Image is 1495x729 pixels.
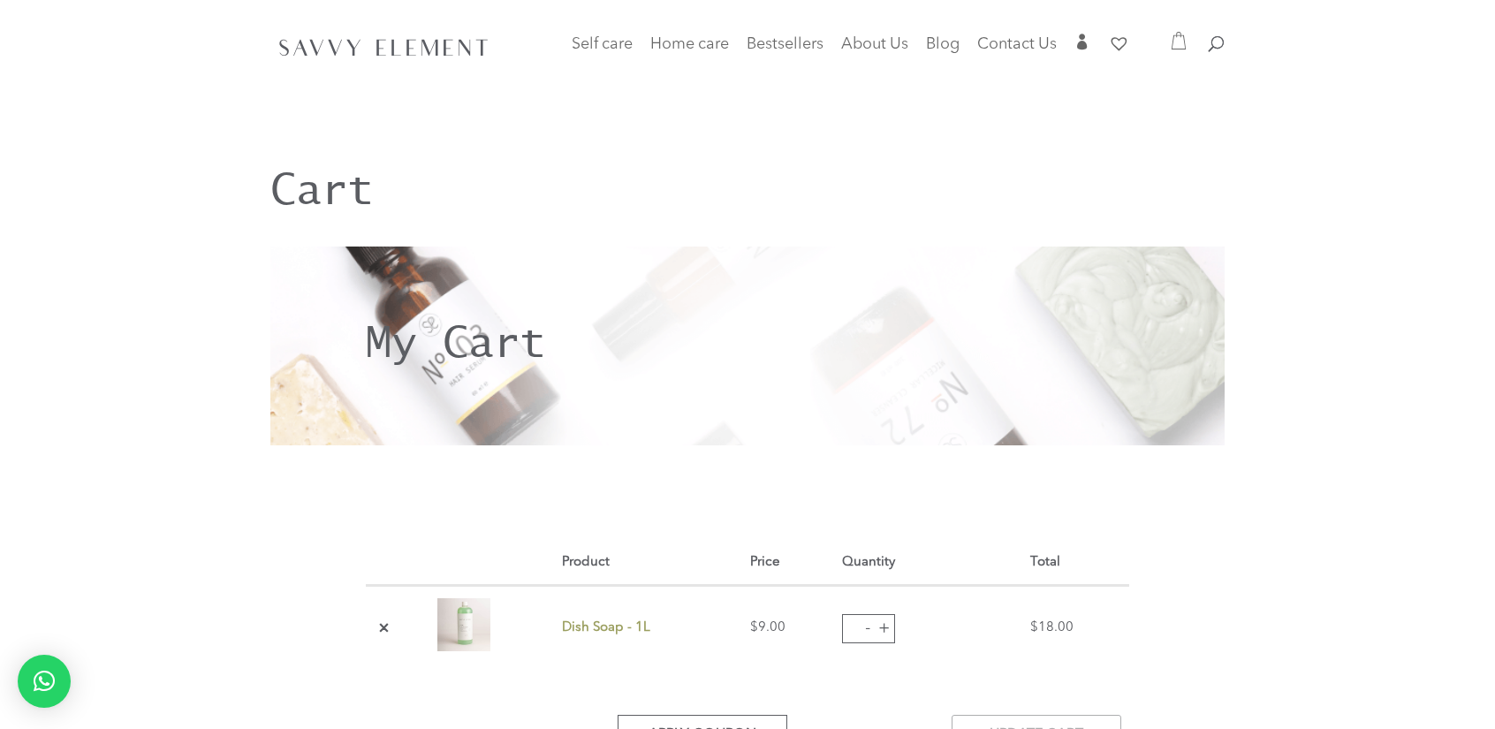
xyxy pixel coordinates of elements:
span:  [1074,34,1090,49]
a: Blog [926,38,960,63]
th: Quantity [834,542,1022,586]
span: Self care [572,36,633,52]
span: $ [750,621,758,634]
h1: Cart [270,165,1225,221]
a: Self care [572,38,633,73]
img: Dish Soap by Savvy Element [437,598,490,651]
span: $ [1030,621,1038,634]
span: Contact Us [977,36,1057,52]
span: About Us [841,36,908,52]
a: Contact Us [977,38,1057,63]
span: Bestsellers [747,36,823,52]
button: + [870,616,897,642]
th: Product [554,542,742,586]
a: Remove this item [374,619,394,639]
a: Home care [650,38,729,73]
span: Blog [926,36,960,52]
a: Bestsellers [747,38,823,63]
bdi: 18.00 [1030,621,1074,634]
button: - [854,615,881,642]
th: Total [1022,542,1129,586]
img: SavvyElement [274,33,493,61]
span: Home care [650,36,729,52]
a: Dish Soap - 1L [562,621,650,634]
h1: My Cart [366,318,1129,374]
a: About Us [841,38,908,63]
a:  [1074,34,1090,63]
th: Price [742,542,834,586]
bdi: 9.00 [750,621,785,634]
